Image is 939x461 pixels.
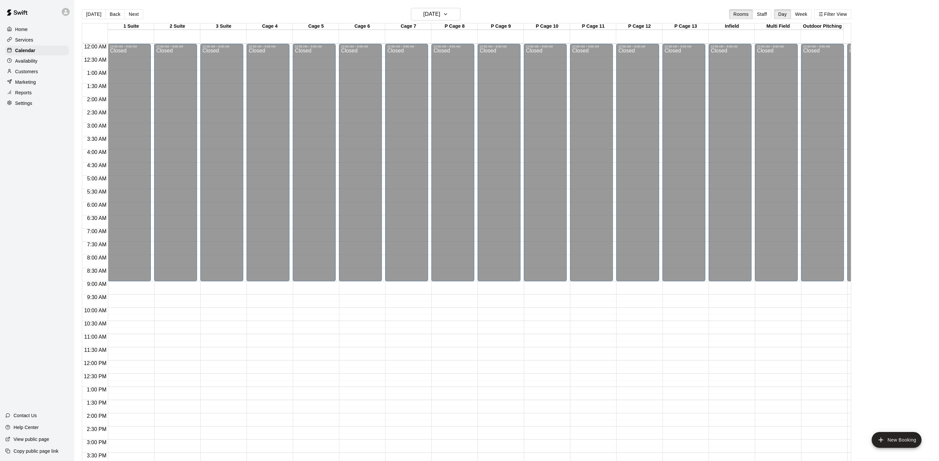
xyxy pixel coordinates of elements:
[5,77,69,87] div: Marketing
[15,79,36,85] p: Marketing
[387,48,426,284] div: Closed
[711,48,750,284] div: Closed
[156,48,195,284] div: Closed
[803,48,842,284] div: Closed
[247,44,289,281] div: 12:00 AM – 9:00 AM: Closed
[5,98,69,108] a: Settings
[662,44,705,281] div: 12:00 AM – 9:00 AM: Closed
[82,9,106,19] button: [DATE]
[849,45,888,48] div: 12:00 AM – 9:00 AM
[249,48,287,284] div: Closed
[83,334,108,340] span: 11:00 AM
[847,44,890,281] div: 12:00 AM – 9:00 AM: Closed
[757,48,796,284] div: Closed
[755,44,798,281] div: 12:00 AM – 9:00 AM: Closed
[662,23,709,30] div: P Cage 13
[339,44,382,281] div: 12:00 AM – 9:00 AM: Closed
[200,23,247,30] div: 3 Suite
[709,23,755,30] div: Infield
[154,44,197,281] div: 12:00 AM – 9:00 AM: Closed
[341,45,380,48] div: 12:00 AM – 9:00 AM
[85,176,108,181] span: 5:00 AM
[753,9,771,19] button: Staff
[572,45,611,48] div: 12:00 AM – 9:00 AM
[154,23,200,30] div: 2 Suite
[14,448,58,454] p: Copy public page link
[85,123,108,129] span: 3:00 AM
[85,215,108,221] span: 6:30 AM
[295,48,334,284] div: Closed
[709,44,752,281] div: 12:00 AM – 9:00 AM: Closed
[83,347,108,353] span: 11:30 AM
[423,10,440,19] h6: [DATE]
[82,374,108,379] span: 12:30 PM
[729,9,753,19] button: Rooms
[15,37,33,43] p: Services
[83,308,108,313] span: 10:00 AM
[572,48,611,284] div: Closed
[156,45,195,48] div: 12:00 AM – 9:00 AM
[15,100,32,107] p: Settings
[110,45,149,48] div: 12:00 AM – 9:00 AM
[618,48,657,284] div: Closed
[15,89,32,96] p: Reports
[411,8,460,20] button: [DATE]
[105,9,125,19] button: Back
[85,387,108,392] span: 1:00 PM
[83,44,108,49] span: 12:00 AM
[664,48,703,284] div: Closed
[85,70,108,76] span: 1:00 AM
[15,58,38,64] p: Availability
[774,9,791,19] button: Day
[791,9,812,19] button: Week
[85,136,108,142] span: 3:30 AM
[85,97,108,102] span: 2:00 AM
[293,23,339,30] div: Cage 5
[15,68,38,75] p: Customers
[526,45,565,48] div: 12:00 AM – 9:00 AM
[124,9,143,19] button: Next
[85,83,108,89] span: 1:30 AM
[202,45,241,48] div: 12:00 AM – 9:00 AM
[14,436,49,443] p: View public page
[108,23,154,30] div: 1 Suite
[15,47,35,54] p: Calendar
[200,44,243,281] div: 12:00 AM – 9:00 AM: Closed
[85,268,108,274] span: 8:30 AM
[110,48,149,284] div: Closed
[108,44,151,281] div: 12:00 AM – 9:00 AM: Closed
[85,189,108,195] span: 5:30 AM
[5,88,69,98] a: Reports
[85,229,108,234] span: 7:00 AM
[616,23,662,30] div: P Cage 12
[664,45,703,48] div: 12:00 AM – 9:00 AM
[5,67,69,77] a: Customers
[14,424,39,431] p: Help Center
[5,56,69,66] a: Availability
[385,23,431,30] div: Cage 7
[339,23,385,30] div: Cage 6
[618,45,657,48] div: 12:00 AM – 9:00 AM
[85,426,108,432] span: 2:30 PM
[5,24,69,34] a: Home
[5,46,69,55] div: Calendar
[801,44,844,281] div: 12:00 AM – 9:00 AM: Closed
[85,149,108,155] span: 4:00 AM
[202,48,241,284] div: Closed
[83,321,108,326] span: 10:30 AM
[480,45,519,48] div: 12:00 AM – 9:00 AM
[480,48,519,284] div: Closed
[431,44,474,281] div: 12:00 AM – 9:00 AM: Closed
[249,45,287,48] div: 12:00 AM – 9:00 AM
[85,413,108,419] span: 2:00 PM
[85,202,108,208] span: 6:00 AM
[247,23,293,30] div: Cage 4
[385,44,428,281] div: 12:00 AM – 9:00 AM: Closed
[295,45,334,48] div: 12:00 AM – 9:00 AM
[85,163,108,168] span: 4:30 AM
[814,9,851,19] button: Filter View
